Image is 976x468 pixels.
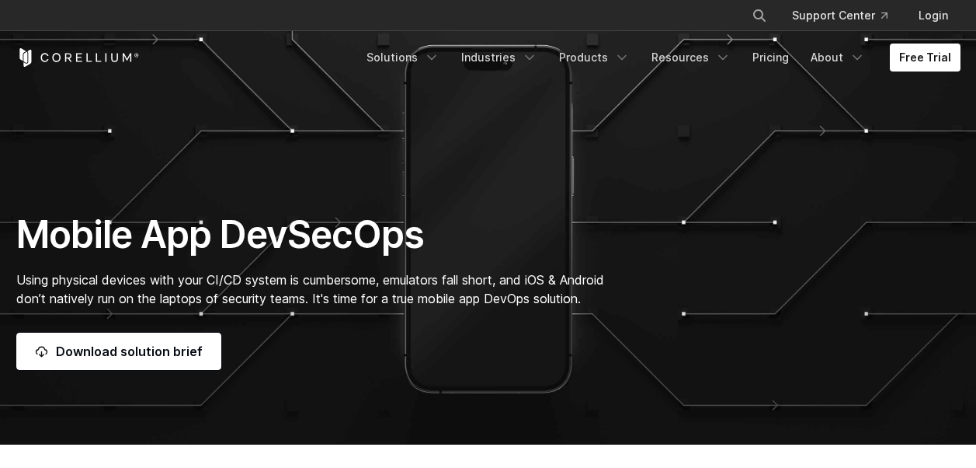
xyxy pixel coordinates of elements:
[16,211,635,258] h1: Mobile App DevSecOps
[16,48,140,67] a: Corellium Home
[801,44,874,72] a: About
[452,44,547,72] a: Industries
[780,2,900,30] a: Support Center
[357,44,449,72] a: Solutions
[745,2,773,30] button: Search
[890,44,960,72] a: Free Trial
[357,44,960,72] div: Navigation Menu
[906,2,960,30] a: Login
[16,333,221,370] a: Download solution brief
[733,2,960,30] div: Navigation Menu
[550,44,639,72] a: Products
[743,44,798,72] a: Pricing
[16,272,604,306] span: Using physical devices with your CI/CD system is cumbersome, emulators fall short, and iOS & Andr...
[642,44,740,72] a: Resources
